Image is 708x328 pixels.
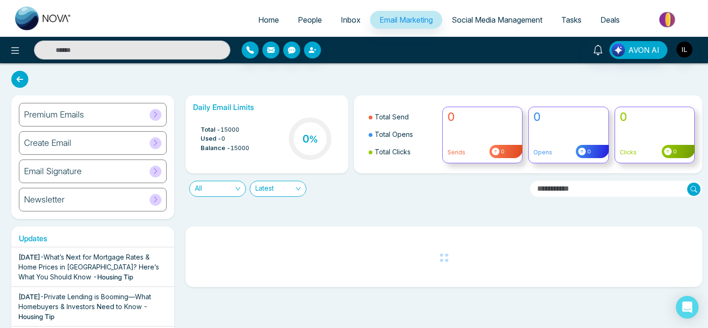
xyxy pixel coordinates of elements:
span: 0 [586,148,591,156]
span: 15000 [230,143,249,153]
span: Private Lending is Booming—What Homebuyers & Investors Need to Know [18,293,151,311]
button: AVON AI [609,41,667,59]
h6: Daily Email Limits [193,103,341,112]
span: 0 [499,148,505,156]
h4: 0 [620,110,690,124]
div: - [18,292,167,321]
span: - Housing Tip [93,273,133,281]
span: 0 [672,148,677,156]
span: AVON AI [628,44,659,56]
span: Balance - [201,143,230,153]
span: % [309,134,318,145]
h6: Create Email [24,138,71,148]
h6: Newsletter [24,194,65,205]
h6: Email Signature [24,166,82,177]
a: People [288,11,331,29]
li: Total Send [369,108,437,126]
span: Home [258,15,279,25]
h6: Premium Emails [24,109,84,120]
a: Social Media Management [442,11,552,29]
p: Sends [447,148,518,157]
p: Opens [533,148,604,157]
img: User Avatar [676,42,692,58]
span: People [298,15,322,25]
span: Deals [600,15,620,25]
div: Open Intercom Messenger [676,296,699,319]
a: Home [249,11,288,29]
h3: 0 [303,133,318,145]
span: All [195,181,240,196]
span: Email Marketing [379,15,433,25]
div: - [18,252,167,282]
h4: 0 [533,110,604,124]
a: Email Marketing [370,11,442,29]
span: What’s Next for Mortgage Rates & Home Prices in [GEOGRAPHIC_DATA]? Here’s What You Should Know [18,253,159,281]
h4: 0 [447,110,518,124]
span: [DATE] [18,253,40,261]
a: Deals [591,11,629,29]
a: Tasks [552,11,591,29]
span: Social Media Management [452,15,542,25]
span: Used - [201,134,221,143]
p: Clicks [620,148,690,157]
h6: Updates [11,234,174,243]
span: 15000 [220,125,239,135]
img: Nova CRM Logo [15,7,72,30]
span: Inbox [341,15,361,25]
img: Market-place.gif [634,9,702,30]
span: Latest [255,181,301,196]
span: Tasks [561,15,582,25]
span: Total - [201,125,220,135]
li: Total Clicks [369,143,437,160]
span: [DATE] [18,293,40,301]
span: 0 [221,134,225,143]
a: Inbox [331,11,370,29]
li: Total Opens [369,126,437,143]
img: Lead Flow [612,43,625,57]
